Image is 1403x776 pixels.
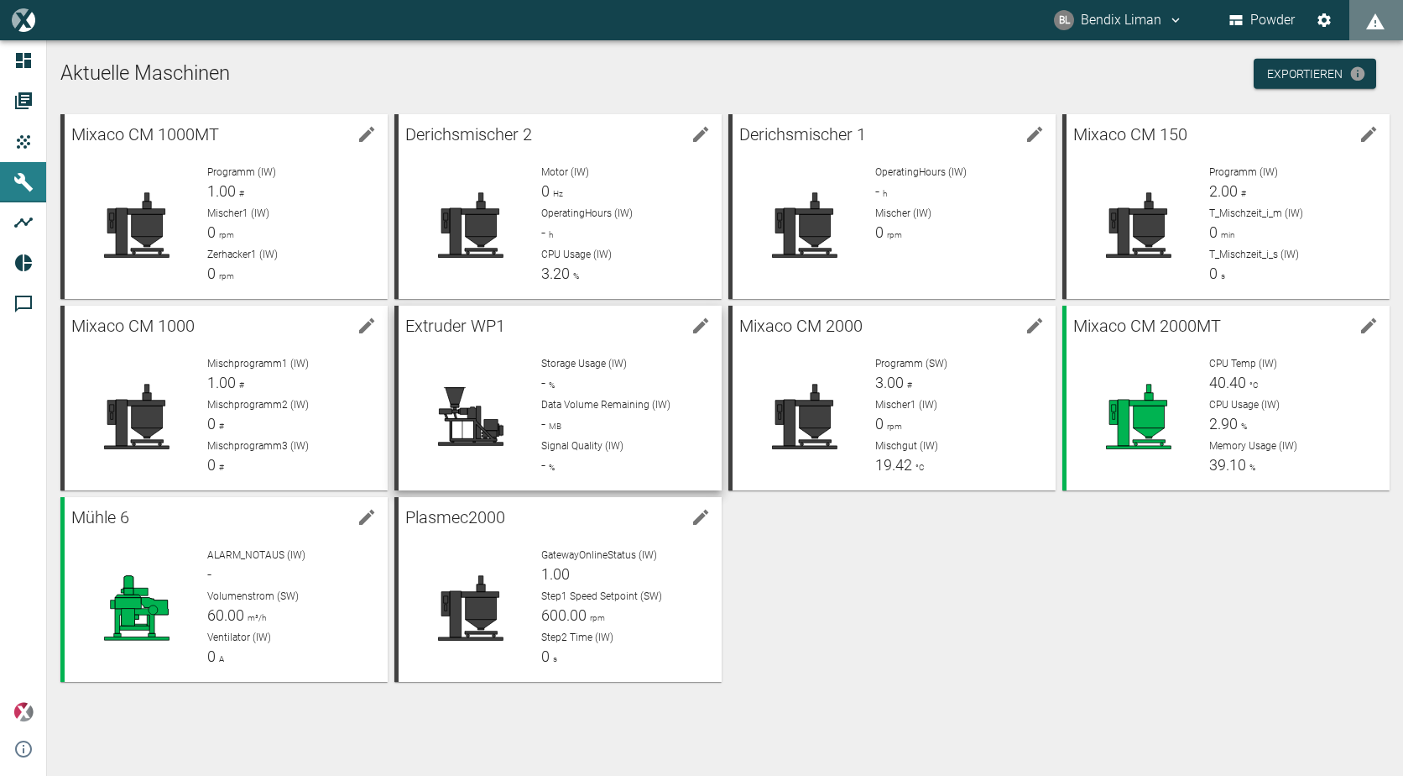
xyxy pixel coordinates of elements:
button: edit machine [350,309,383,343]
span: 39.10 [1209,456,1246,474]
a: Mixaco CM 2000MTedit machineCPU Temp (IW)40.40°CCPU Usage (IW)2.90%Memory Usage (IW)39.10% [1062,306,1390,490]
span: Memory Usage (IW) [1209,440,1297,452]
button: edit machine [350,501,383,534]
span: ALARM_NOTAUS (IW) [207,549,305,561]
span: Plasmec2000 [405,507,505,527]
button: edit machine [350,118,383,151]
span: °C [912,463,925,472]
span: Programm (IW) [207,166,276,178]
button: edit machine [1018,309,1051,343]
span: Volumenstrom (SW) [207,590,299,602]
a: Derichsmischer 2edit machineMotor (IW)0HzOperatingHours (IW)-hCPU Usage (IW)3.20% [394,114,722,299]
span: Mischprogramm1 (IW) [207,358,309,370]
button: bendix.liman@kansaihelios-cws.de [1051,5,1186,35]
span: 0 [207,223,216,241]
span: °C [1246,380,1259,390]
img: logo [12,8,34,31]
span: # [216,422,224,431]
span: Step2 Time (IW) [541,632,613,643]
button: Einstellungen [1309,5,1339,35]
span: 0 [207,648,216,665]
svg: Jetzt mit HF Export [1349,66,1366,82]
span: 2.00 [1209,182,1238,200]
span: T_Mischzeit_i_s (IW) [1209,249,1299,260]
button: edit machine [1352,309,1385,343]
button: edit machine [684,501,717,534]
span: 0 [875,223,884,241]
span: OperatingHours (IW) [875,166,967,178]
span: - [875,182,879,200]
span: Derichsmischer 1 [739,124,866,144]
span: 2.90 [1209,415,1238,433]
span: Mischer1 (IW) [875,399,937,411]
span: s [550,654,557,663]
span: # [236,380,244,390]
span: CPU Usage (IW) [1209,399,1280,411]
span: Storage Usage (IW) [541,358,627,370]
span: % [570,271,579,281]
span: Programm (IW) [1209,166,1278,178]
span: 60.00 [207,606,244,624]
span: Mischer (IW) [875,207,931,219]
button: edit machine [1352,118,1385,151]
span: Step1 Speed Setpoint (SW) [541,590,662,602]
span: Ventilator (IW) [207,632,271,643]
span: 3.20 [541,265,570,282]
span: CPU Usage (IW) [541,249,612,260]
span: 3.00 [875,374,904,391]
a: Mixaco CM 2000edit machineProgramm (SW)3.00#Mischer1 (IW)0rpmMischgut (IW)19.42°C [728,306,1056,490]
span: CPU Temp (IW) [1209,358,1277,370]
span: Mixaco CM 2000MT [1073,316,1221,336]
span: 0 [1209,265,1218,282]
span: - [541,374,545,391]
span: Programm (SW) [875,358,947,370]
span: Mischer1 (IW) [207,207,269,219]
span: s [1218,271,1225,281]
a: Derichsmischer 1edit machineOperatingHours (IW)-hMischer (IW)0rpm [728,114,1056,299]
span: # [216,463,224,472]
span: 1.00 [541,565,570,583]
span: Signal Quality (IW) [541,440,623,452]
span: # [236,189,244,198]
span: Mixaco CM 1000MT [71,124,219,144]
a: Mixaco CM 1000edit machineMischprogramm1 (IW)1.00#Mischprogramm2 (IW)0#Mischprogramm3 (IW)0# [60,306,388,490]
span: T_Mischzeit_i_m (IW) [1209,207,1303,219]
span: 0 [875,415,884,433]
span: h [545,230,553,239]
span: # [1238,189,1246,198]
h1: Aktuelle Maschinen [60,60,1390,87]
span: - [207,565,211,583]
span: h [879,189,887,198]
span: 0 [541,648,550,665]
span: MB [545,422,561,431]
span: 19.42 [875,456,912,474]
a: Mühle 6edit machineALARM_NOTAUS (IW)-Volumenstrom (SW)60.00m³/hVentilator (IW)0A [60,497,388,682]
span: 0 [207,456,216,474]
span: Zerhacker1 (IW) [207,249,278,260]
span: rpm [587,613,605,622]
a: Exportieren [1254,59,1376,90]
span: # [904,380,912,390]
span: - [541,223,545,241]
span: 600.00 [541,606,587,624]
span: 0 [207,265,216,282]
span: min [1218,230,1235,239]
span: rpm [884,230,902,239]
span: % [545,463,555,472]
span: rpm [216,230,234,239]
button: edit machine [684,309,717,343]
span: 1.00 [207,374,236,391]
img: Xplore Logo [13,702,34,722]
span: Mixaco CM 1000 [71,316,195,336]
span: Derichsmischer 2 [405,124,532,144]
span: 40.40 [1209,374,1246,391]
span: Mischprogramm3 (IW) [207,440,309,452]
span: 0 [1209,223,1218,241]
span: % [1238,422,1247,431]
span: rpm [216,271,234,281]
span: GatewayOnlineStatus (IW) [541,549,657,561]
span: A [216,654,224,663]
a: Mixaco CM 150edit machineProgramm (IW)2.00#T_Mischzeit_i_m (IW)0minT_Mischzeit_i_s (IW)0s [1062,114,1390,299]
span: Mixaco CM 150 [1073,124,1187,144]
span: 0 [541,182,550,200]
